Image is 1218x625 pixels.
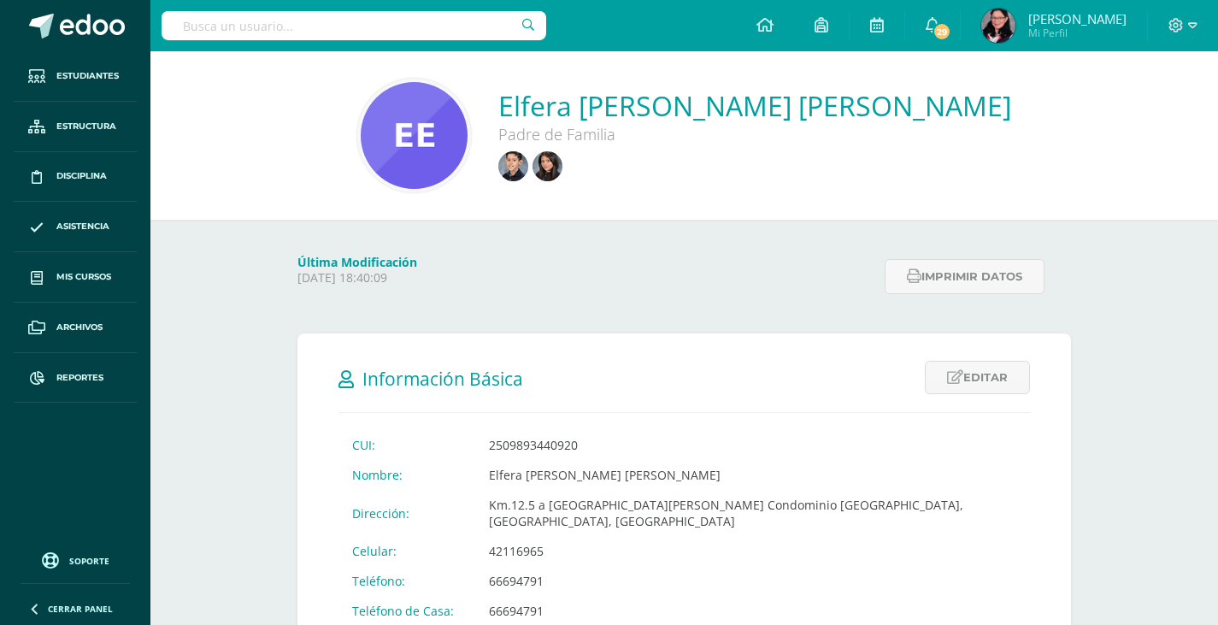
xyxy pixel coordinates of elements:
td: 2509893440920 [475,430,1030,460]
p: [DATE] 18:40:09 [297,270,874,286]
a: Estudiantes [14,51,137,102]
td: Teléfono: [338,566,475,596]
img: 877ed0acb99411348d89c447d93a52c0.png [361,82,468,189]
a: Elfera [PERSON_NAME] [PERSON_NAME] [498,87,1011,124]
div: Padre de Familia [498,124,1011,144]
span: Soporte [69,555,109,567]
span: [PERSON_NAME] [1028,10,1127,27]
span: Reportes [56,371,103,385]
td: Celular: [338,536,475,566]
td: 42116965 [475,536,1030,566]
span: Estudiantes [56,69,119,83]
td: CUI: [338,430,475,460]
img: cf2a45c83c919cefa273092e5ae020e2.png [498,151,528,181]
h4: Última Modificación [297,254,874,270]
input: Busca un usuario... [162,11,546,40]
a: Disciplina [14,152,137,203]
td: Km.12.5 a [GEOGRAPHIC_DATA][PERSON_NAME] Condominio [GEOGRAPHIC_DATA], [GEOGRAPHIC_DATA], [GEOGRA... [475,490,1030,536]
a: Archivos [14,303,137,353]
span: Cerrar panel [48,603,113,615]
span: Archivos [56,321,103,334]
a: Soporte [21,548,130,571]
button: Imprimir datos [885,259,1044,294]
span: Mis cursos [56,270,111,284]
img: d293cd38558fb404bdfaec2727fd9050.png [533,151,562,181]
span: 29 [933,22,951,41]
span: Asistencia [56,220,109,233]
a: Asistencia [14,202,137,252]
span: Mi Perfil [1028,26,1127,40]
a: Estructura [14,102,137,152]
a: Editar [925,361,1030,394]
td: Dirección: [338,490,475,536]
a: Reportes [14,353,137,404]
span: Estructura [56,120,116,133]
td: Elfera [PERSON_NAME] [PERSON_NAME] [475,460,1030,490]
img: 5b5dc2834911c0cceae0df2d5a0ff844.png [981,9,1015,43]
span: Disciplina [56,169,107,183]
td: 66694791 [475,566,1030,596]
span: Información Básica [362,367,523,391]
td: Nombre: [338,460,475,490]
a: Mis cursos [14,252,137,303]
